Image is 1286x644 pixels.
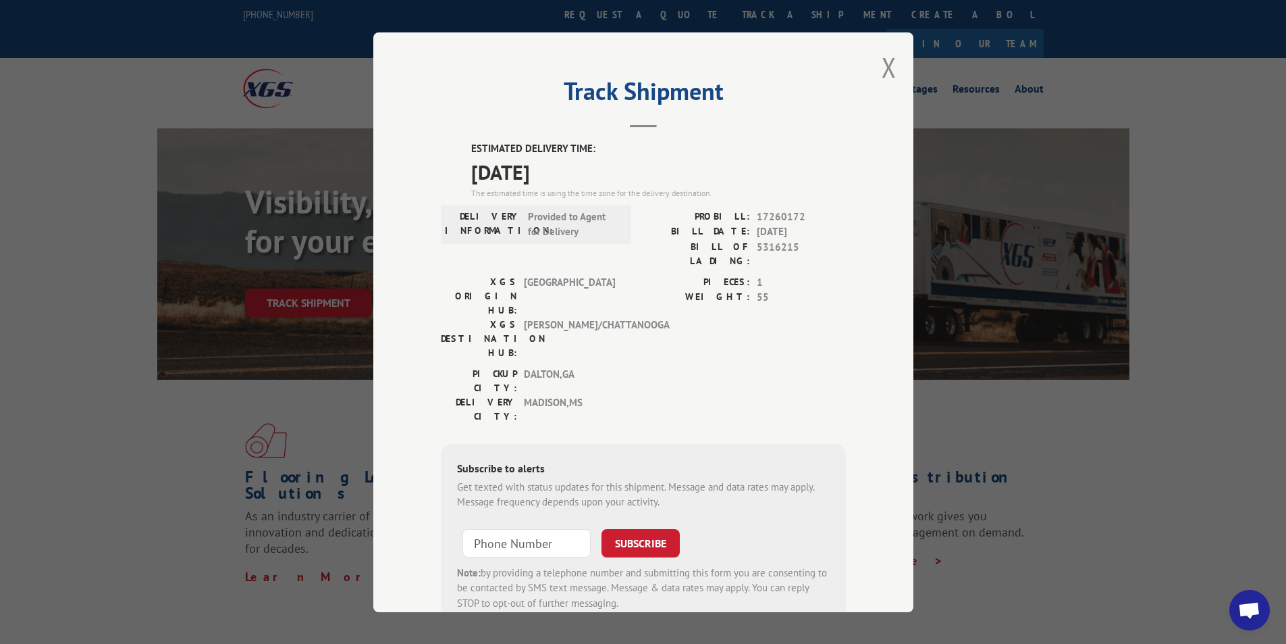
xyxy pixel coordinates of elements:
[471,156,846,187] span: [DATE]
[445,209,521,239] label: DELIVERY INFORMATION:
[601,528,680,557] button: SUBSCRIBE
[457,479,830,510] div: Get texted with status updates for this shipment. Message and data rates may apply. Message frequ...
[1229,590,1270,630] div: Open chat
[643,274,750,290] label: PIECES:
[643,209,750,224] label: PROBILL:
[441,82,846,107] h2: Track Shipment
[524,366,615,395] span: DALTON , GA
[441,395,517,423] label: DELIVERY CITY:
[524,274,615,317] span: [GEOGRAPHIC_DATA]
[757,290,846,305] span: 55
[471,187,846,199] div: The estimated time is using the time zone for the delivery destination.
[524,395,615,423] span: MADISON , MS
[528,209,619,239] span: Provided to Agent for Delivery
[471,141,846,157] label: ESTIMATED DELIVERY TIME:
[441,366,517,395] label: PICKUP CITY:
[457,566,481,578] strong: Note:
[757,209,846,224] span: 17260172
[441,274,517,317] label: XGS ORIGIN HUB:
[757,274,846,290] span: 1
[757,239,846,268] span: 5316215
[524,317,615,360] span: [PERSON_NAME]/CHATTANOOGA
[757,224,846,240] span: [DATE]
[457,565,830,611] div: by providing a telephone number and submitting this form you are consenting to be contacted by SM...
[643,290,750,305] label: WEIGHT:
[441,317,517,360] label: XGS DESTINATION HUB:
[462,528,591,557] input: Phone Number
[643,239,750,268] label: BILL OF LADING:
[643,224,750,240] label: BILL DATE:
[457,460,830,479] div: Subscribe to alerts
[882,49,896,85] button: Close modal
